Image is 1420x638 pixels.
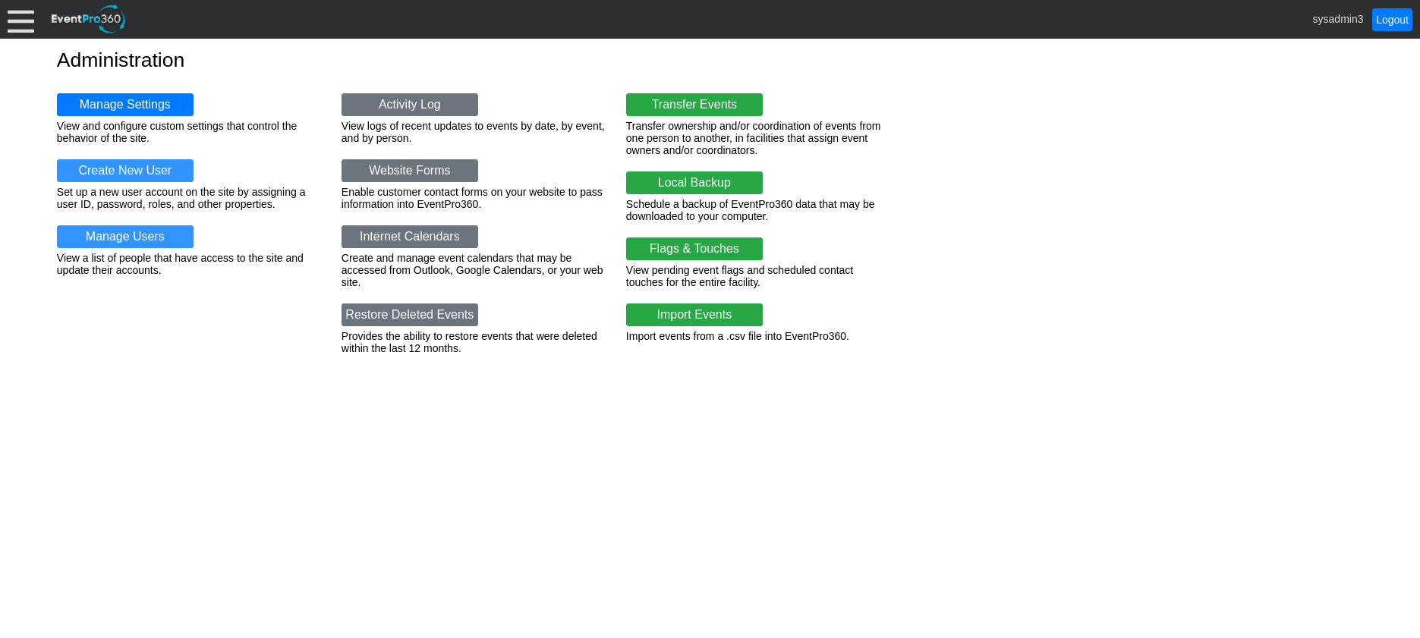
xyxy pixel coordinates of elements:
[626,330,892,342] div: Import events from a .csv file into EventPro360.
[626,264,892,288] div: View pending event flags and scheduled contact touches for the entire facility.
[57,120,323,144] div: View and configure custom settings that control the behavior of the site.
[626,198,892,222] div: Schedule a backup of EventPro360 data that may be downloaded to your computer.
[8,6,34,33] div: Menu: Click or 'Crtl+M' to toggle menu open/close
[342,120,607,144] div: View logs of recent updates to events by date, by event, and by person.
[626,93,763,116] a: Transfer Events
[57,225,194,248] a: Manage Users
[57,50,1363,71] h1: Administration
[57,186,323,210] div: Set up a new user account on the site by assigning a user ID, password, roles, and other properties.
[342,330,607,354] div: Provides the ability to restore events that were deleted within the last 12 months.
[626,171,763,194] a: Local Backup
[626,303,763,326] a: Import Events
[342,159,478,182] a: Website Forms
[342,186,607,210] div: Enable customer contact forms on your website to pass information into EventPro360.
[626,237,763,260] a: Flags & Touches
[57,159,194,182] a: Create New User
[342,252,607,288] div: Create and manage event calendars that may be accessed from Outlook, Google Calendars, or your we...
[342,93,478,116] a: Activity Log
[1313,12,1364,24] span: sysadmin3
[342,303,478,326] a: Restore Deleted Events
[342,225,478,248] a: Internet Calendars
[57,252,323,276] div: View a list of people that have access to the site and update their accounts.
[1372,8,1412,31] a: Logout
[57,93,194,116] a: Manage Settings
[626,120,892,156] div: Transfer ownership and/or coordination of events from one person to another, in facilities that a...
[49,2,128,36] img: EventPro360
